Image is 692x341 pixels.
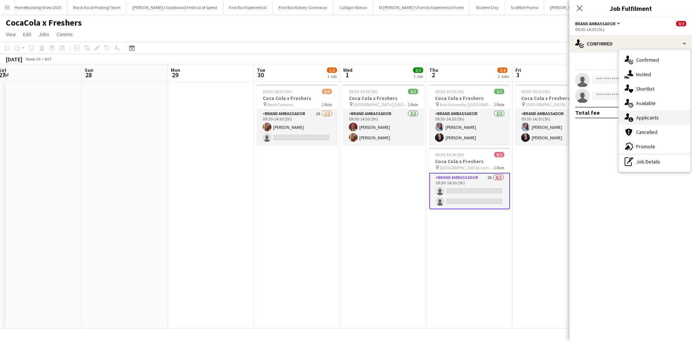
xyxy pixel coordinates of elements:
[343,84,424,145] app-job-card: 09:30-14:30 (5h)2/2Coca Cola x Freshers [GEOGRAPHIC_DATA] [GEOGRAPHIC_DATA]1 RoleBrand Ambassador...
[408,102,418,107] span: 1 Role
[435,152,464,157] span: 09:30-14:30 (5h)
[127,0,223,14] button: [PERSON_NAME] x Goodwood Festival of Speed
[333,0,373,14] button: Culligan Bonus
[676,21,686,26] span: 0/2
[413,67,423,73] span: 2/2
[273,0,333,14] button: First Bus Bakery Giveaway
[636,100,656,106] span: Available
[322,89,332,94] span: 1/2
[349,89,378,94] span: 09:30-14:30 (5h)
[84,71,93,79] span: 28
[526,102,565,107] span: [GEOGRAPHIC_DATA]
[257,95,338,101] h3: Coca Cola x Freshers
[342,71,352,79] span: 1
[636,57,659,63] span: Confirmed
[494,152,504,157] span: 0/2
[57,31,73,38] span: Comms
[636,129,657,135] span: Cancelled
[429,95,510,101] h3: Coca Cola x Freshers
[67,0,127,14] button: Royal Ascot Hosting Team
[36,30,52,39] a: Jobs
[619,154,690,169] div: Job Details
[575,109,600,116] div: Total fee
[515,110,596,145] app-card-role: Brand Ambassador2/209:30-14:30 (5h)[PERSON_NAME][PERSON_NAME]
[257,110,338,145] app-card-role: Brand Ambassador1A1/209:30-14:30 (5h)[PERSON_NAME]
[429,148,510,209] app-job-card: 09:30-14:30 (5h)0/2Coca Cola x Freshers [GEOGRAPHIC_DATA] campus1 RoleBrand Ambassador2A0/209:30-...
[544,0,627,14] button: [PERSON_NAME] TripAdvisor Dog Event
[170,71,180,79] span: 29
[440,165,494,170] span: [GEOGRAPHIC_DATA] campus
[45,56,52,62] div: BST
[354,102,408,107] span: [GEOGRAPHIC_DATA] [GEOGRAPHIC_DATA]
[6,17,82,28] h1: CocaCola x Freshers
[569,35,692,52] div: Confirmed
[636,86,655,92] span: Shortlist
[3,30,19,39] a: View
[413,74,423,79] div: 1 Job
[575,21,621,26] button: Brand Ambassador
[373,0,470,14] button: St [PERSON_NAME]'s Family Experiential Event
[515,95,596,101] h3: Coca Cola x Freshers
[505,0,544,14] button: ScotRail Promo
[494,165,504,170] span: 1 Role
[24,56,42,62] span: Week 39
[321,102,332,107] span: 1 Role
[327,67,337,73] span: 1/2
[85,67,93,73] span: Sun
[428,71,438,79] span: 2
[429,67,438,73] span: Thu
[435,89,464,94] span: 09:30-14:30 (5h)
[514,71,521,79] span: 3
[575,27,686,32] div: 09:30-14:30 (5h)
[497,67,507,73] span: 2/4
[515,67,521,73] span: Fri
[521,89,550,94] span: 09:30-14:30 (5h)
[569,4,692,13] h3: Job Fulfilment
[39,31,49,38] span: Jobs
[636,114,659,121] span: Applicants
[494,102,504,107] span: 1 Role
[429,173,510,209] app-card-role: Brand Ambassador2A0/209:30-14:30 (5h)
[636,71,651,78] span: Invited
[257,67,265,73] span: Tue
[223,0,273,14] button: First Bus Experiential
[171,67,180,73] span: Mon
[470,0,505,14] button: Student Day
[575,21,616,26] span: Brand Ambassador
[267,102,293,107] span: Bede Campus
[23,31,31,38] span: Edit
[429,110,510,145] app-card-role: Brand Ambassador2/209:30-14:30 (5h)[PERSON_NAME][PERSON_NAME]
[20,30,34,39] a: Edit
[440,102,494,107] span: Arts University ([GEOGRAPHIC_DATA])
[263,89,292,94] span: 09:30-14:30 (5h)
[343,67,352,73] span: Wed
[429,84,510,145] app-job-card: 09:30-14:30 (5h)2/2Coca Cola x Freshers Arts University ([GEOGRAPHIC_DATA])1 RoleBrand Ambassador...
[429,158,510,165] h3: Coca Cola x Freshers
[343,110,424,145] app-card-role: Brand Ambassador2/209:30-14:30 (5h)[PERSON_NAME][PERSON_NAME]
[408,89,418,94] span: 2/2
[515,84,596,145] app-job-card: 09:30-14:30 (5h)2/2Coca Cola x Freshers [GEOGRAPHIC_DATA]1 RoleBrand Ambassador2/209:30-14:30 (5h...
[636,143,655,150] span: Promote
[494,89,504,94] span: 2/2
[256,71,265,79] span: 30
[257,84,338,145] app-job-card: 09:30-14:30 (5h)1/2Coca Cola x Freshers Bede Campus1 RoleBrand Ambassador1A1/209:30-14:30 (5h)[PE...
[6,31,16,38] span: View
[54,30,76,39] a: Comms
[343,95,424,101] h3: Coca Cola x Freshers
[6,56,22,63] div: [DATE]
[327,74,337,79] div: 1 Job
[498,74,509,79] div: 2 Jobs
